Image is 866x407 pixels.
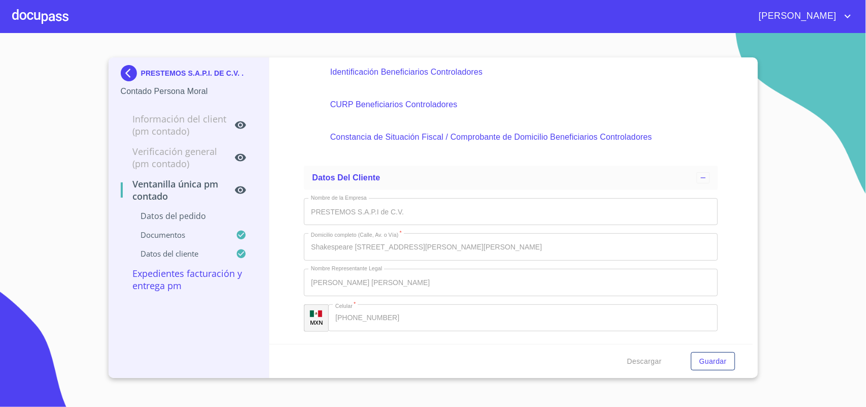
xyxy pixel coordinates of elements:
span: Datos del cliente [312,173,380,182]
button: account of current user [751,8,854,24]
span: Guardar [699,355,726,368]
p: Ventanilla única PM contado [121,178,235,202]
span: [PERSON_NAME] [751,8,842,24]
p: Datos del cliente [121,248,236,259]
p: Documentos [121,230,236,240]
p: MXN [310,319,323,326]
button: Descargar [623,352,666,371]
p: CURP Beneficiarios Controladores [330,99,692,111]
p: Datos del pedido [121,210,257,222]
button: Guardar [691,352,735,371]
p: Identificación Beneficiarios Controladores [330,66,692,78]
div: Datos del cliente [304,166,718,190]
p: PRESTEMOS S.A.P.I. DE C.V. . [141,69,244,77]
img: R93DlvwvvjP9fbrDwZeCRYBHk45OWMq+AAOlFVsxT89f82nwPLnD58IP7+ANJEaWYhP0Tx8kkA0WlQMPQsAAgwAOmBj20AXj6... [310,310,322,318]
span: Descargar [627,355,662,368]
p: Contado Persona Moral [121,85,257,98]
div: PRESTEMOS S.A.P.I. DE C.V. . [121,65,257,85]
p: Información del Client (PM contado) [121,113,235,137]
img: Docupass spot blue [121,65,141,81]
p: Constancia de Situación Fiscal / Comprobante de Domicilio Beneficiarios Controladores [330,131,692,143]
p: Expedientes Facturación y Entrega PM [121,267,257,292]
p: Verificación general (PM contado) [121,145,235,170]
